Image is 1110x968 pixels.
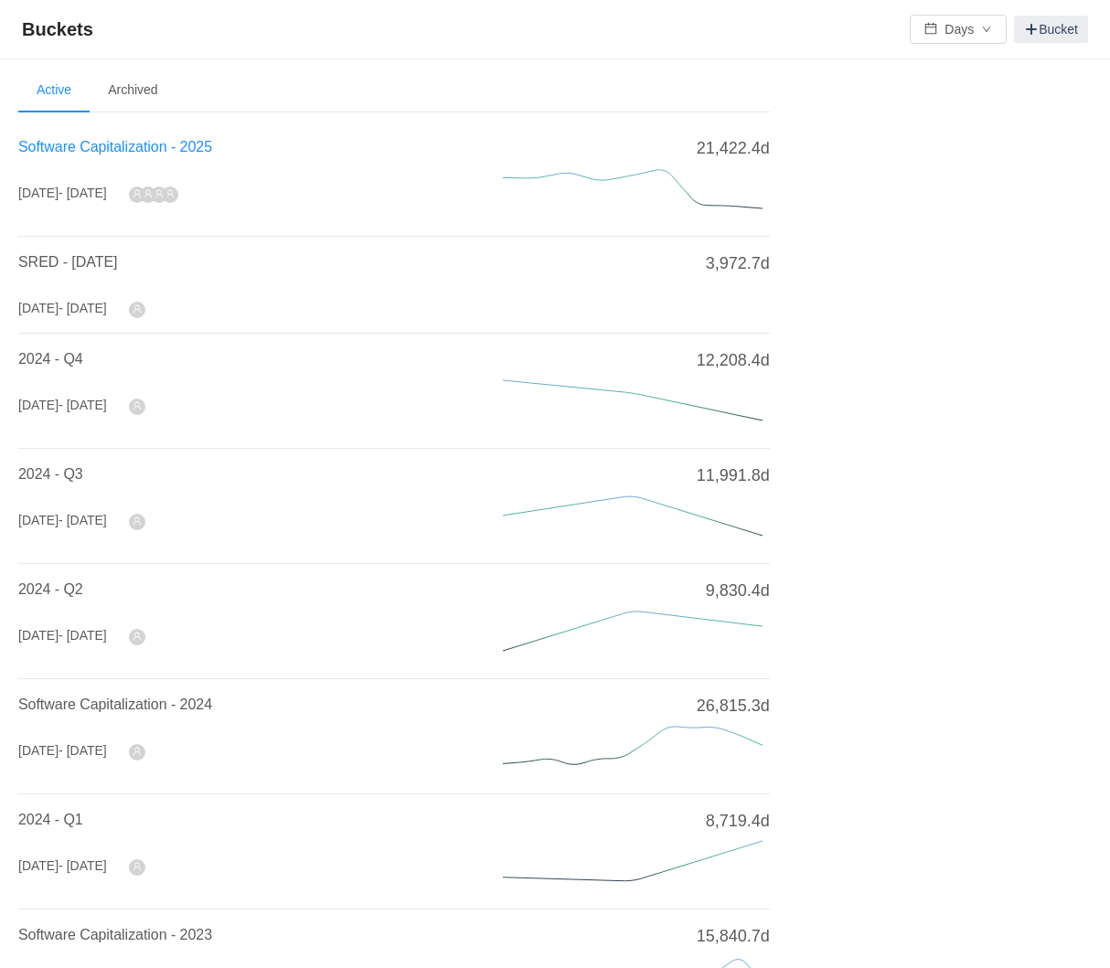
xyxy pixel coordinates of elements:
a: 2024 - Q3 [18,466,83,482]
a: 2024 - Q4 [18,351,83,367]
span: - [DATE] [59,301,107,315]
span: - [DATE] [59,398,107,412]
div: [DATE] [18,741,107,761]
i: icon: user [133,516,142,526]
i: icon: user [155,189,164,198]
a: SRED - [DATE] [18,254,117,270]
div: [DATE] [18,299,107,318]
span: 8,719.4d [706,809,770,834]
div: [DATE] [18,511,107,530]
span: 15,840.7d [697,924,770,949]
i: icon: user [133,189,142,198]
i: icon: user [133,747,142,756]
div: [DATE] [18,396,107,415]
span: - [DATE] [59,858,107,873]
i: icon: user [133,632,142,641]
span: 3,972.7d [706,251,770,276]
li: Active [18,69,90,112]
span: - [DATE] [59,186,107,200]
a: Software Capitalization - 2023 [18,927,212,942]
span: 9,830.4d [706,579,770,603]
a: Bucket [1014,16,1088,43]
i: icon: user [133,862,142,871]
span: Buckets [22,15,104,44]
div: [DATE] [18,184,107,203]
span: 26,815.3d [697,694,770,718]
button: icon: calendarDaysicon: down [910,15,1007,44]
span: 11,991.8d [697,463,770,488]
i: icon: user [144,189,153,198]
i: icon: user [133,304,142,314]
div: [DATE] [18,626,107,645]
a: Software Capitalization - 2024 [18,697,212,712]
span: - [DATE] [59,743,107,758]
li: Archived [90,69,176,112]
div: [DATE] [18,856,107,876]
span: - [DATE] [59,628,107,643]
i: icon: user [165,189,175,198]
a: 2024 - Q1 [18,812,83,827]
a: Software Capitalization - 2025 [18,139,212,154]
i: icon: user [133,401,142,410]
span: 21,422.4d [697,136,770,161]
span: - [DATE] [59,513,107,527]
a: 2024 - Q2 [18,581,83,597]
span: 12,208.4d [697,348,770,373]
